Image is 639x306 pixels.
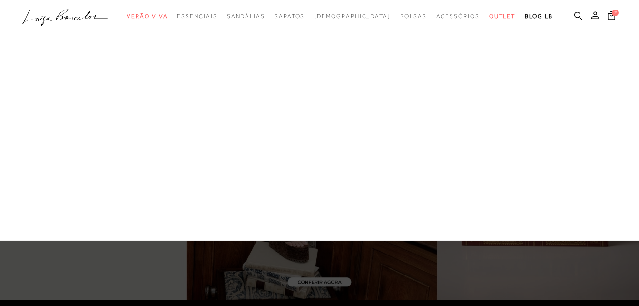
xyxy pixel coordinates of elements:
span: Bolsas [400,13,427,20]
button: 2 [605,10,618,23]
a: categoryNavScreenReaderText [489,8,516,25]
span: Verão Viva [127,13,167,20]
span: Outlet [489,13,516,20]
a: noSubCategoriesText [314,8,391,25]
a: categoryNavScreenReaderText [127,8,167,25]
a: categoryNavScreenReaderText [400,8,427,25]
a: BLOG LB [525,8,552,25]
span: BLOG LB [525,13,552,20]
span: Sapatos [275,13,305,20]
span: Essenciais [177,13,217,20]
a: categoryNavScreenReaderText [177,8,217,25]
a: categoryNavScreenReaderText [436,8,480,25]
span: Sandálias [227,13,265,20]
span: [DEMOGRAPHIC_DATA] [314,13,391,20]
span: Acessórios [436,13,480,20]
span: 2 [612,10,619,16]
a: categoryNavScreenReaderText [275,8,305,25]
a: categoryNavScreenReaderText [227,8,265,25]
